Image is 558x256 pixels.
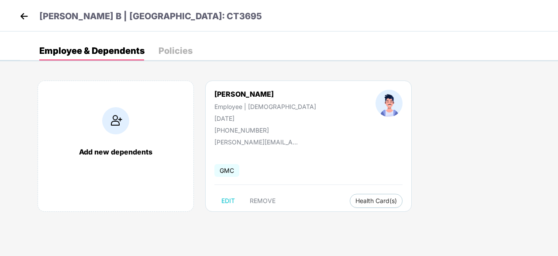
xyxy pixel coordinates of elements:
[375,90,403,117] img: profileImage
[214,115,316,122] div: [DATE]
[355,199,397,203] span: Health Card(s)
[39,10,262,23] p: [PERSON_NAME] B | [GEOGRAPHIC_DATA]: CT3695
[350,194,403,208] button: Health Card(s)
[243,194,282,208] button: REMOVE
[39,46,145,55] div: Employee & Dependents
[250,197,276,204] span: REMOVE
[214,194,242,208] button: EDIT
[214,103,316,110] div: Employee | [DEMOGRAPHIC_DATA]
[17,10,31,23] img: back
[214,126,316,134] div: [PHONE_NUMBER]
[47,147,185,156] div: Add new dependents
[102,107,129,134] img: addIcon
[221,197,235,204] span: EDIT
[214,90,316,98] div: [PERSON_NAME]
[158,46,193,55] div: Policies
[214,164,239,177] span: GMC
[214,138,302,146] div: [PERSON_NAME][EMAIL_ADDRESS][PERSON_NAME][DOMAIN_NAME]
